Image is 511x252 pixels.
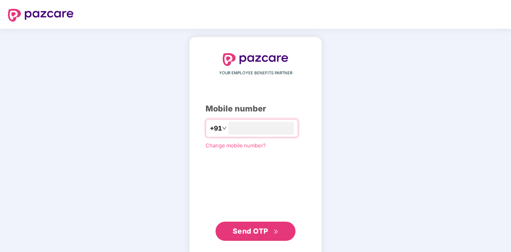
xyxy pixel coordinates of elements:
div: Mobile number [206,103,305,115]
img: logo [223,53,288,66]
button: Send OTPdouble-right [216,222,295,241]
a: Change mobile number? [206,142,266,149]
span: down [222,126,227,131]
span: +91 [210,123,222,133]
span: Send OTP [233,227,268,235]
img: logo [8,9,74,22]
span: YOUR EMPLOYEE BENEFITS PARTNER [219,70,292,76]
span: double-right [273,229,279,234]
